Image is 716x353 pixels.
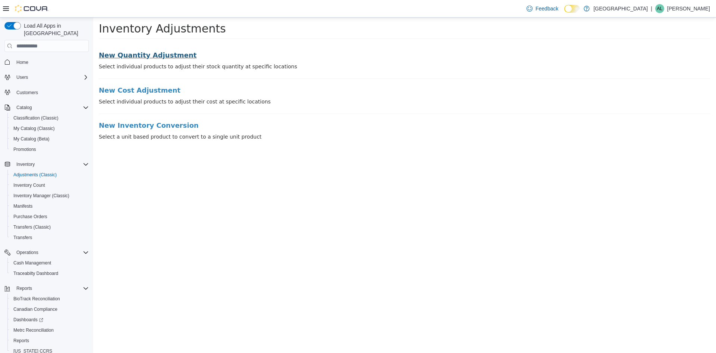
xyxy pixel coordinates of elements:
[10,114,62,123] a: Classification (Classic)
[7,258,92,268] button: Cash Management
[13,193,69,199] span: Inventory Manager (Classic)
[10,170,89,179] span: Adjustments (Classic)
[7,180,92,191] button: Inventory Count
[1,102,92,113] button: Catalog
[10,202,35,211] a: Manifests
[7,201,92,211] button: Manifests
[13,296,60,302] span: BioTrack Reconciliation
[7,325,92,335] button: Metrc Reconciliation
[13,172,57,178] span: Adjustments (Classic)
[10,315,89,324] span: Dashboards
[1,87,92,98] button: Customers
[10,191,72,200] a: Inventory Manager (Classic)
[13,327,54,333] span: Metrc Reconciliation
[7,134,92,144] button: My Catalog (Beta)
[16,105,32,111] span: Catalog
[10,336,89,345] span: Reports
[10,305,60,314] a: Canadian Compliance
[13,88,89,97] span: Customers
[15,5,48,12] img: Cova
[13,146,36,152] span: Promotions
[13,182,45,188] span: Inventory Count
[16,59,28,65] span: Home
[6,45,617,53] p: Select individual products to adjust their stock quantity at specific locations
[10,233,89,242] span: Transfers
[10,114,89,123] span: Classification (Classic)
[13,284,35,293] button: Reports
[10,336,32,345] a: Reports
[1,283,92,294] button: Reports
[13,306,57,312] span: Canadian Compliance
[6,80,617,88] p: Select individual products to adjust their cost at specific locations
[13,248,89,257] span: Operations
[10,145,89,154] span: Promotions
[6,69,617,77] a: New Cost Adjustment
[13,260,51,266] span: Cash Management
[10,181,89,190] span: Inventory Count
[7,191,92,201] button: Inventory Manager (Classic)
[10,315,46,324] a: Dashboards
[7,335,92,346] button: Reports
[10,134,89,143] span: My Catalog (Beta)
[13,115,59,121] span: Classification (Classic)
[13,57,89,66] span: Home
[13,224,51,230] span: Transfers (Classic)
[7,294,92,304] button: BioTrack Reconciliation
[1,72,92,83] button: Users
[13,284,89,293] span: Reports
[10,326,57,335] a: Metrc Reconciliation
[13,338,29,344] span: Reports
[7,304,92,315] button: Canadian Compliance
[657,4,663,13] span: AL
[16,285,32,291] span: Reports
[6,4,133,18] span: Inventory Adjustments
[13,270,58,276] span: Traceabilty Dashboard
[13,235,32,241] span: Transfers
[13,88,41,97] a: Customers
[13,126,55,131] span: My Catalog (Classic)
[21,22,89,37] span: Load All Apps in [GEOGRAPHIC_DATA]
[13,248,41,257] button: Operations
[16,74,28,80] span: Users
[7,222,92,232] button: Transfers (Classic)
[593,4,648,13] p: [GEOGRAPHIC_DATA]
[6,34,617,41] a: New Quantity Adjustment
[13,73,89,82] span: Users
[13,317,43,323] span: Dashboards
[1,56,92,67] button: Home
[10,212,89,221] span: Purchase Orders
[6,115,617,123] p: Select a unit based product to convert to a single unit product
[13,58,31,67] a: Home
[16,250,38,256] span: Operations
[10,326,89,335] span: Metrc Reconciliation
[10,124,58,133] a: My Catalog (Classic)
[10,233,35,242] a: Transfers
[10,134,53,143] a: My Catalog (Beta)
[1,247,92,258] button: Operations
[7,144,92,155] button: Promotions
[10,202,89,211] span: Manifests
[13,160,38,169] button: Inventory
[564,5,580,13] input: Dark Mode
[7,232,92,243] button: Transfers
[13,103,35,112] button: Catalog
[10,191,89,200] span: Inventory Manager (Classic)
[13,73,31,82] button: Users
[7,315,92,325] a: Dashboards
[10,258,54,267] a: Cash Management
[6,104,617,112] a: New Inventory Conversion
[655,4,664,13] div: Ashley Lehman-Preine
[524,1,561,16] a: Feedback
[7,211,92,222] button: Purchase Orders
[13,103,89,112] span: Catalog
[13,136,50,142] span: My Catalog (Beta)
[7,170,92,180] button: Adjustments (Classic)
[10,258,89,267] span: Cash Management
[10,305,89,314] span: Canadian Compliance
[7,113,92,123] button: Classification (Classic)
[10,145,39,154] a: Promotions
[7,123,92,134] button: My Catalog (Classic)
